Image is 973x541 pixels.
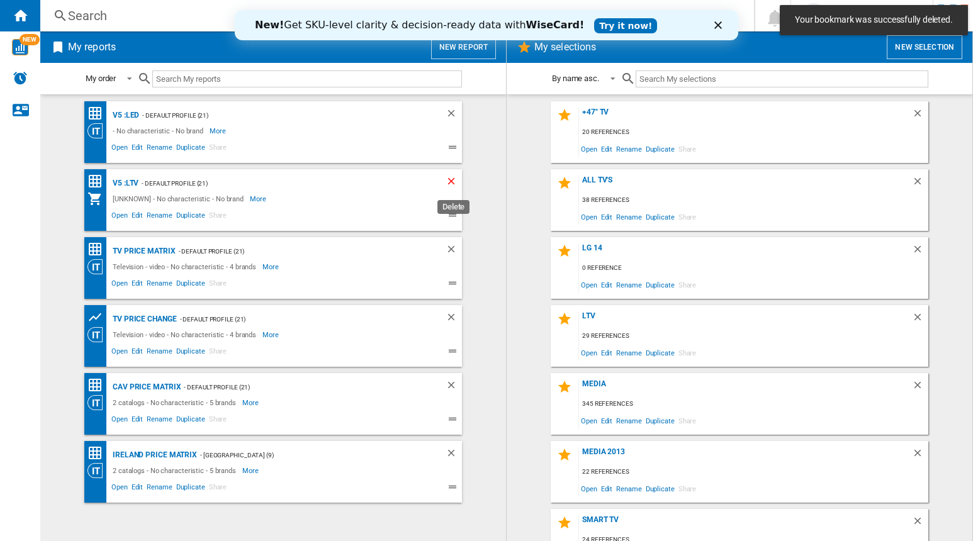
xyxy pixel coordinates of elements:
[677,344,699,361] span: Share
[446,243,462,259] div: Delete
[579,108,912,125] div: +47" TV
[87,106,110,121] div: Price Matrix
[110,243,176,259] div: TV price matrix
[20,34,40,45] span: NEW
[87,395,110,410] div: Category View
[145,142,174,157] span: Rename
[68,7,721,25] div: Search
[12,39,28,55] img: wise-card.svg
[579,480,599,497] span: Open
[197,447,420,463] div: - [GEOGRAPHIC_DATA] (9)
[644,140,677,157] span: Duplicate
[579,412,599,429] span: Open
[579,464,928,480] div: 22 references
[614,480,643,497] span: Rename
[110,108,139,123] div: V5 :LED
[110,277,130,293] span: Open
[210,123,228,138] span: More
[177,311,420,327] div: - Default profile (21)
[86,74,116,83] div: My order
[130,413,145,428] span: Edit
[110,481,130,496] span: Open
[130,209,145,225] span: Edit
[87,445,110,461] div: Price Matrix
[446,311,462,327] div: Delete
[138,176,420,191] div: - Default profile (21)
[87,191,110,206] div: My Assortment
[181,379,420,395] div: - Default profile (21)
[446,108,462,123] div: Delete
[110,209,130,225] span: Open
[636,70,928,87] input: Search My selections
[130,277,145,293] span: Edit
[13,70,28,86] img: alerts-logo.svg
[110,191,250,206] div: [UNKNOWN] - No characteristic - No brand
[599,140,615,157] span: Edit
[130,345,145,360] span: Edit
[176,243,420,259] div: - Default profile (21)
[552,74,599,83] div: By name asc.
[599,412,615,429] span: Edit
[579,243,912,260] div: LG 14
[87,174,110,189] div: Price Matrix
[174,142,207,157] span: Duplicate
[145,413,174,428] span: Rename
[644,208,677,225] span: Duplicate
[579,328,928,344] div: 29 references
[87,377,110,393] div: Price Matrix
[145,481,174,496] span: Rename
[242,463,261,478] span: More
[912,176,928,192] div: Delete
[174,413,207,428] span: Duplicate
[912,447,928,464] div: Delete
[207,142,229,157] span: Share
[87,259,110,274] div: Category View
[599,276,615,293] span: Edit
[677,140,699,157] span: Share
[110,259,262,274] div: Television - video - No characteristic - 4 brands
[644,276,677,293] span: Duplicate
[110,379,181,395] div: CAV price matrix
[912,379,928,396] div: Delete
[579,125,928,140] div: 20 references
[174,481,207,496] span: Duplicate
[87,327,110,342] div: Category View
[87,242,110,257] div: Price Matrix
[579,192,928,208] div: 38 references
[145,277,174,293] span: Rename
[130,481,145,496] span: Edit
[579,379,912,396] div: MEDIA
[250,191,268,206] span: More
[446,379,462,395] div: Delete
[599,344,615,361] span: Edit
[599,208,615,225] span: Edit
[207,345,229,360] span: Share
[614,276,643,293] span: Rename
[110,345,130,360] span: Open
[110,463,242,478] div: 2 catalogs - No characteristic - 5 brands
[579,447,912,464] div: MEDIA 2013
[532,35,599,59] h2: My selections
[677,412,699,429] span: Share
[110,447,197,463] div: Ireland price matrix
[110,395,242,410] div: 2 catalogs - No characteristic - 5 brands
[110,311,177,327] div: TV price change
[65,35,118,59] h2: My reports
[579,515,912,532] div: SMART TV
[207,277,229,293] span: Share
[145,209,174,225] span: Rename
[579,311,912,328] div: LTV
[431,35,496,59] button: New report
[110,176,138,191] div: V5 :LTV
[887,35,962,59] button: New selection
[235,10,738,40] iframe: Intercom live chat banner
[644,412,677,429] span: Duplicate
[677,208,699,225] span: Share
[130,142,145,157] span: Edit
[139,108,420,123] div: - Default profile (21)
[579,260,928,276] div: 0 reference
[912,515,928,532] div: Delete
